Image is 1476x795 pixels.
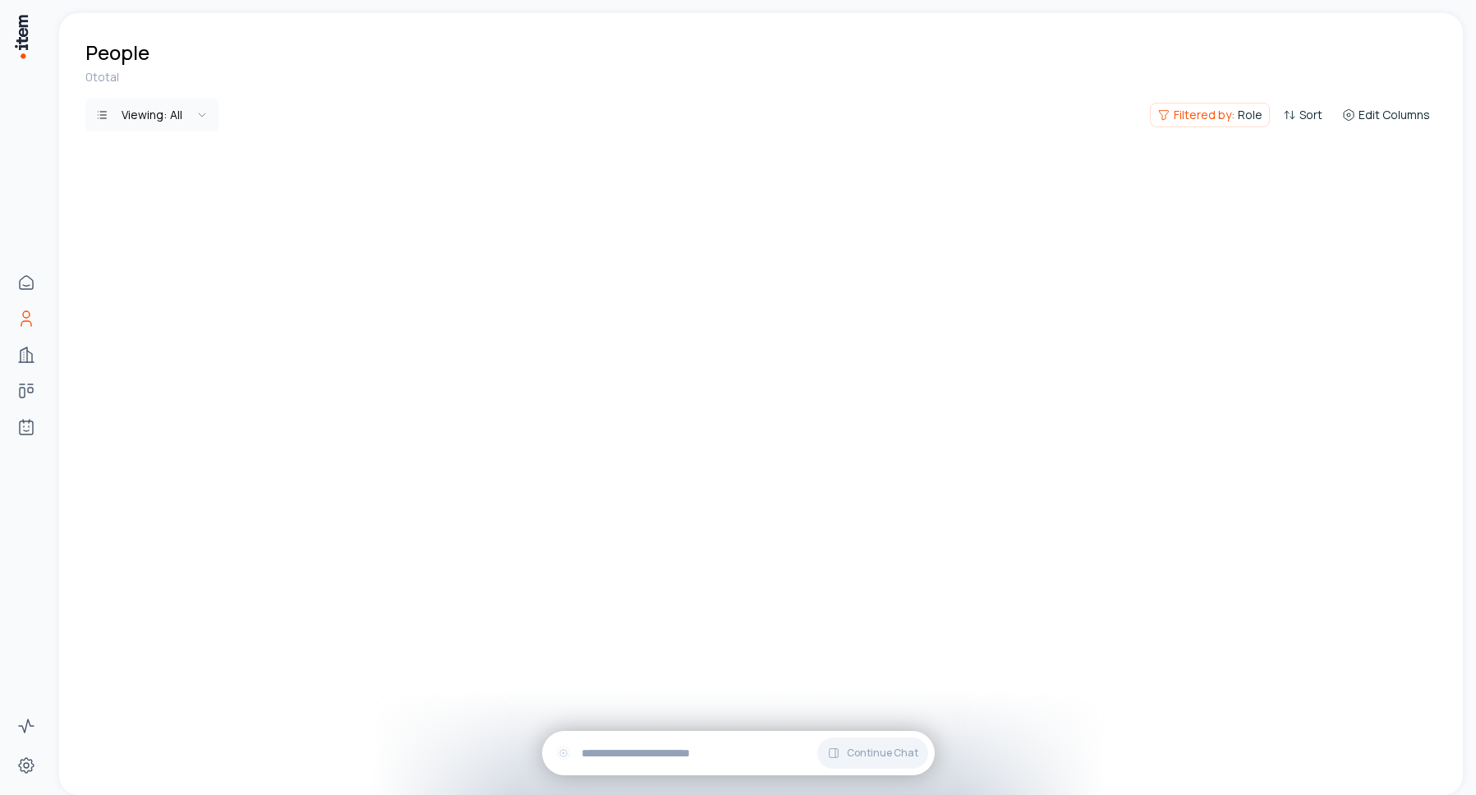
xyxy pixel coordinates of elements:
[847,747,918,760] span: Continue Chat
[10,302,43,335] a: People
[10,710,43,742] a: Activity
[10,266,43,299] a: Home
[13,13,30,60] img: Item Brain Logo
[1299,107,1322,123] span: Sort
[542,731,935,775] div: Continue Chat
[122,107,182,123] div: Viewing:
[10,749,43,782] a: Settings
[1336,103,1437,126] button: Edit Columns
[85,69,1437,85] div: 0 total
[1276,103,1329,126] button: Sort
[817,738,928,769] button: Continue Chat
[10,375,43,407] a: Deals
[10,338,43,371] a: Companies
[1359,107,1430,123] span: Edit Columns
[1150,103,1270,127] button: Filtered by:Role
[85,39,149,66] h1: People
[1174,107,1235,123] span: Filtered by:
[10,411,43,443] a: Agents
[1238,107,1262,123] span: Role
